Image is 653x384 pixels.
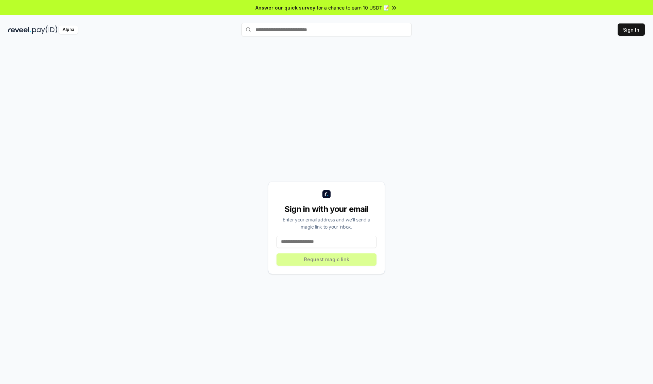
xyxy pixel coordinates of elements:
img: reveel_dark [8,26,31,34]
div: Alpha [59,26,78,34]
span: Answer our quick survey [255,4,315,11]
div: Enter your email address and we’ll send a magic link to your inbox. [277,216,376,230]
img: logo_small [322,190,331,198]
img: pay_id [32,26,57,34]
button: Sign In [618,23,645,36]
span: for a chance to earn 10 USDT 📝 [317,4,389,11]
div: Sign in with your email [277,204,376,215]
